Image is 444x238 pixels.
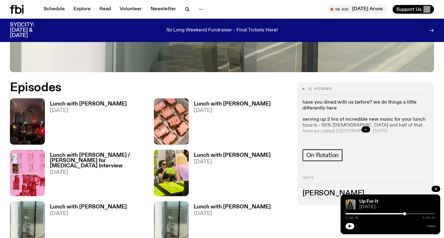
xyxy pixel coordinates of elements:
[359,205,435,209] span: [DATE]
[50,170,146,175] span: [DATE]
[50,108,127,113] span: [DATE]
[194,108,271,113] span: [DATE]
[50,204,127,210] h3: Lunch with [PERSON_NAME]
[306,152,339,159] span: On Rotation
[308,87,332,91] span: 31 episodes
[346,199,356,209] img: Ify - a Brown Skin girl with black braided twists, looking up to the side with her tongue stickin...
[396,7,422,12] span: Support Us
[303,176,429,184] h2: Hosts
[303,117,429,135] p: serving up 2 hrs of incredible new music for your lunch hour/s - 50% [DEMOGRAPHIC_DATA] and half ...
[303,149,342,161] a: On Rotation
[327,5,388,14] button: On Air[DATE] Arvos
[189,153,271,196] a: Lunch with [PERSON_NAME][DATE]
[40,5,69,14] a: Schedule
[194,101,271,107] h3: Lunch with [PERSON_NAME]
[116,5,146,14] a: Volunteer
[393,5,434,14] button: Support Us
[194,211,271,216] span: [DATE]
[45,101,127,145] a: Lunch with [PERSON_NAME][DATE]
[303,190,429,197] h3: [PERSON_NAME]
[96,5,115,14] a: Read
[10,22,50,38] h3: SYDCITY: [DATE] & [DATE]
[166,28,278,33] p: fbi Long Weekend Fundraiser - Final Tickets Here!
[303,100,429,111] p: have you dined with us before? we do things a little differently here
[346,216,359,219] span: 1:58:30
[194,159,271,165] span: [DATE]
[50,211,127,216] span: [DATE]
[147,5,180,14] a: Newsletter
[194,153,271,158] h3: Lunch with [PERSON_NAME]
[194,204,271,210] h3: Lunch with [PERSON_NAME]
[70,5,94,14] a: Explore
[45,153,146,196] a: Lunch with [PERSON_NAME] / [PERSON_NAME] for [MEDICAL_DATA] Interview[DATE]
[10,82,290,93] h2: Episodes
[189,101,271,145] a: Lunch with [PERSON_NAME][DATE]
[50,101,127,107] h3: Lunch with [PERSON_NAME]
[422,216,435,219] span: 3:00:00
[359,199,378,204] a: Up For It
[50,153,146,169] h3: Lunch with [PERSON_NAME] / [PERSON_NAME] for [MEDICAL_DATA] Interview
